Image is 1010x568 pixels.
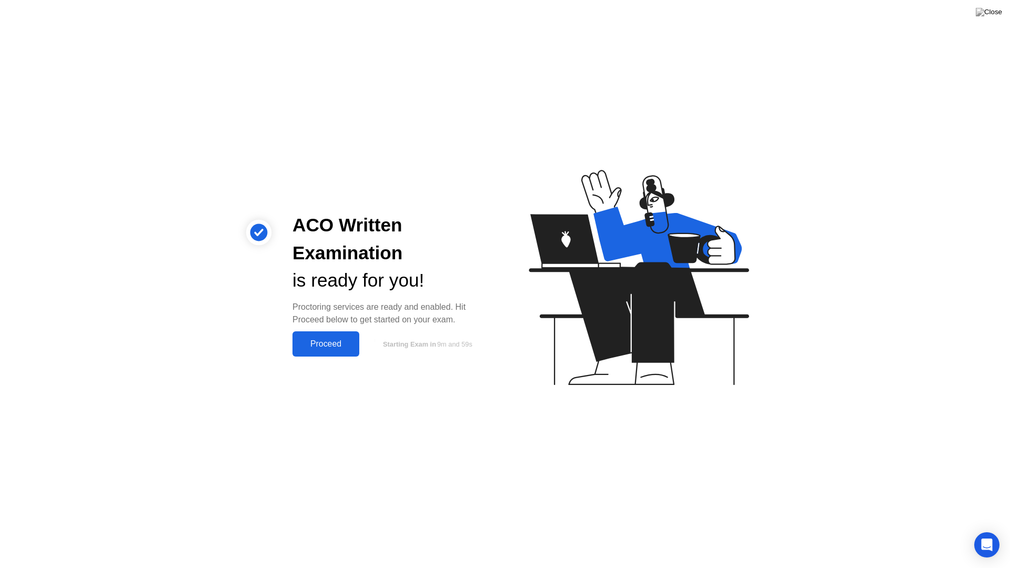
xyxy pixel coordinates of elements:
[296,339,356,349] div: Proceed
[292,301,488,326] div: Proctoring services are ready and enabled. Hit Proceed below to get started on your exam.
[365,334,488,354] button: Starting Exam in9m and 59s
[974,532,999,557] div: Open Intercom Messenger
[976,8,1002,16] img: Close
[437,340,472,348] span: 9m and 59s
[292,211,488,267] div: ACO Written Examination
[292,267,488,295] div: is ready for you!
[292,331,359,357] button: Proceed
